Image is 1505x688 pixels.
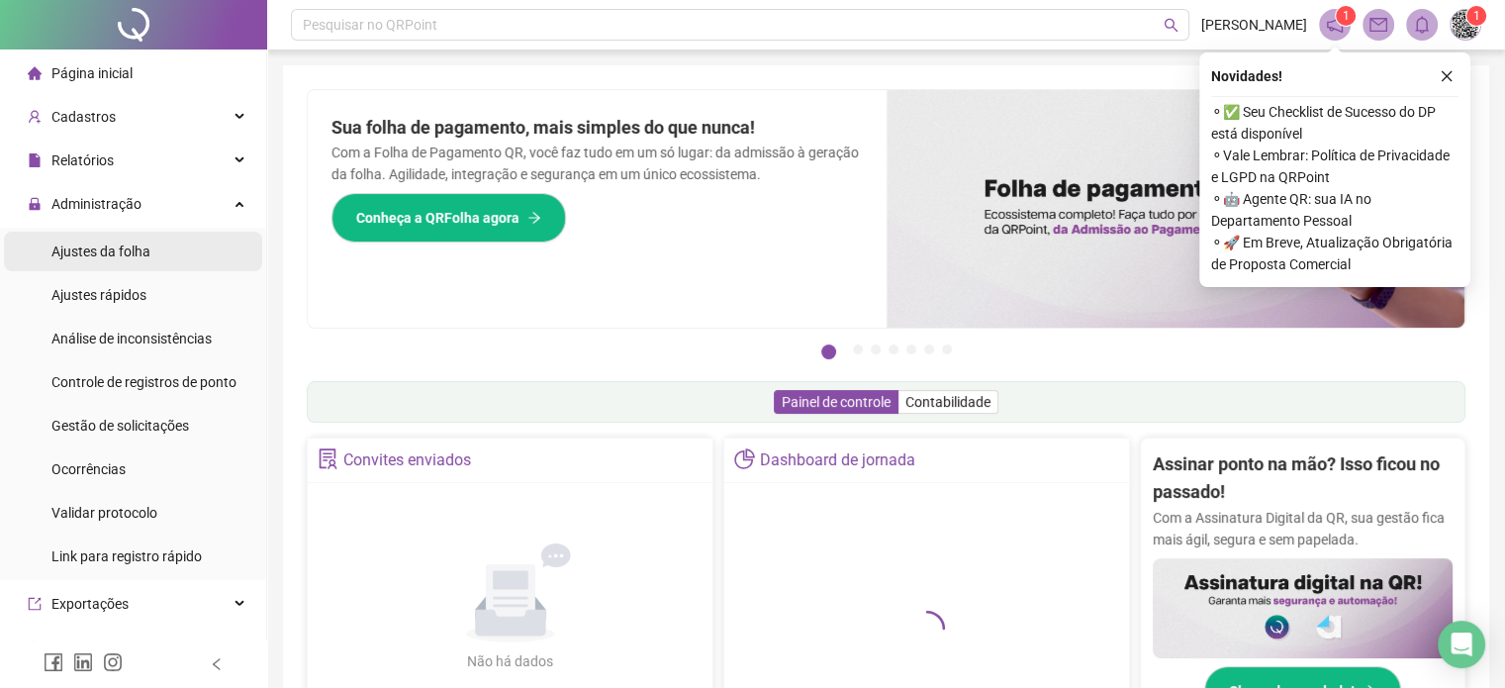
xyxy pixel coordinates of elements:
[51,65,133,81] span: Página inicial
[28,197,42,211] span: lock
[420,650,602,672] div: Não há dados
[1211,65,1282,87] span: Novidades !
[1451,10,1480,40] img: 67162
[1153,450,1453,507] h2: Assinar ponto na mão? Isso ficou no passado!
[51,109,116,125] span: Cadastros
[51,639,125,655] span: Integrações
[28,153,42,167] span: file
[527,211,541,225] span: arrow-right
[1153,558,1453,658] img: banner%2F02c71560-61a6-44d4-94b9-c8ab97240462.png
[51,196,141,212] span: Administração
[1211,232,1458,275] span: ⚬ 🚀 Em Breve, Atualização Obrigatória de Proposta Comercial
[1369,16,1387,34] span: mail
[210,657,224,671] span: left
[51,505,157,521] span: Validar protocolo
[331,142,863,185] p: Com a Folha de Pagamento QR, você faz tudo em um só lugar: da admissão à geração da folha. Agilid...
[924,344,934,354] button: 6
[1211,145,1458,188] span: ⚬ Vale Lembrar: Política de Privacidade e LGPD na QRPoint
[887,90,1465,328] img: banner%2F8d14a306-6205-4263-8e5b-06e9a85ad873.png
[331,193,566,243] button: Conheça a QRFolha agora
[1211,101,1458,145] span: ⚬ ✅ Seu Checklist de Sucesso do DP está disponível
[51,152,114,168] span: Relatórios
[1336,6,1356,26] sup: 1
[51,418,189,434] span: Gestão de solicitações
[73,652,93,672] span: linkedin
[51,461,126,477] span: Ocorrências
[1438,621,1485,668] div: Open Intercom Messenger
[1153,507,1453,550] p: Com a Assinatura Digital da QR, sua gestão fica mais ágil, segura e sem papelada.
[51,548,202,564] span: Link para registro rápido
[1473,9,1480,23] span: 1
[906,344,916,354] button: 5
[871,344,881,354] button: 3
[51,596,129,612] span: Exportações
[318,448,338,469] span: solution
[782,394,891,410] span: Painel de controle
[51,331,212,346] span: Análise de inconsistências
[51,374,236,390] span: Controle de registros de ponto
[51,287,146,303] span: Ajustes rápidos
[28,110,42,124] span: user-add
[821,344,836,359] button: 1
[51,244,150,259] span: Ajustes da folha
[331,114,863,142] h2: Sua folha de pagamento, mais simples do que nunca!
[734,448,755,469] span: pie-chart
[28,597,42,611] span: export
[1164,18,1178,33] span: search
[44,652,63,672] span: facebook
[1440,69,1454,83] span: close
[28,66,42,80] span: home
[909,611,945,646] span: loading
[1413,16,1431,34] span: bell
[905,394,990,410] span: Contabilidade
[356,207,519,229] span: Conheça a QRFolha agora
[1211,188,1458,232] span: ⚬ 🤖 Agente QR: sua IA no Departamento Pessoal
[343,443,471,477] div: Convites enviados
[889,344,898,354] button: 4
[1326,16,1344,34] span: notification
[853,344,863,354] button: 2
[760,443,915,477] div: Dashboard de jornada
[1201,14,1307,36] span: [PERSON_NAME]
[1466,6,1486,26] sup: Atualize o seu contato no menu Meus Dados
[942,344,952,354] button: 7
[103,652,123,672] span: instagram
[1343,9,1350,23] span: 1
